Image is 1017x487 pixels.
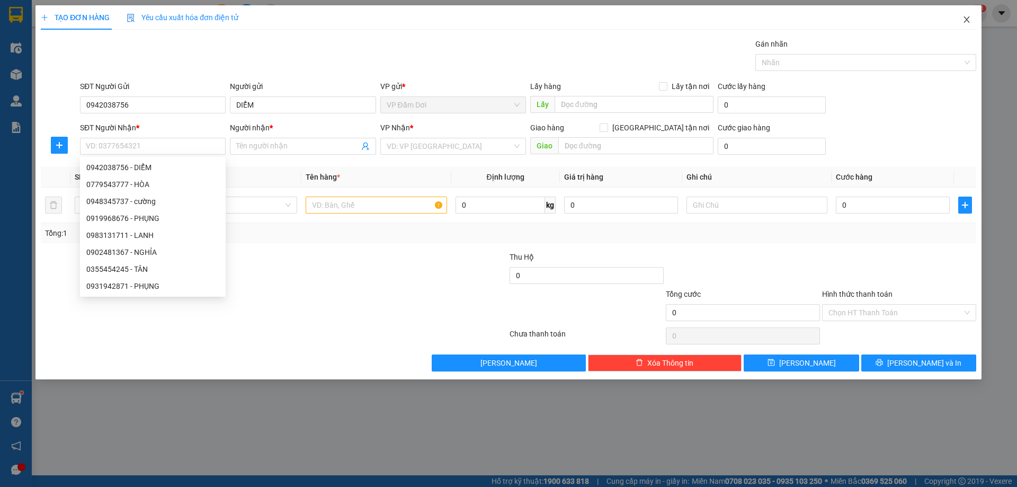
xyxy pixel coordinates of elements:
span: VP Đầm Dơi [387,97,520,113]
div: 0948345737 - cường [86,196,219,207]
span: save [768,359,775,367]
span: Lấy tận nơi [667,81,713,92]
label: Gán nhãn [755,40,788,48]
span: Lấy hàng [530,82,561,91]
span: Thu Hộ [510,253,534,261]
div: Tổng: 1 [45,227,392,239]
b: GỬI : VP Đầm Dơi [5,66,119,84]
div: 0931942871 - PHỤNG [80,278,226,295]
span: Cước hàng [836,173,872,181]
span: Khác [163,197,291,213]
button: [PERSON_NAME] [432,355,586,371]
div: 0355454245 - TÂN [80,261,226,278]
div: 0942038756 - DIỂM [86,162,219,173]
div: 0779543777 - HÒA [86,179,219,190]
div: Người nhận [230,122,376,134]
span: Giao hàng [530,123,564,132]
span: plus [51,141,67,149]
div: 0355454245 - TÂN [86,263,219,275]
span: kg [545,197,556,214]
div: SĐT Người Gửi [80,81,226,92]
input: Dọc đường [555,96,713,113]
div: 0948345737 - cường [80,193,226,210]
li: 02839.63.63.63 [5,37,202,50]
div: 0902481367 - NGHỈA [86,246,219,258]
span: Lấy [530,96,555,113]
input: 0 [564,197,678,214]
div: SĐT Người Nhận [80,122,226,134]
span: Tên hàng [306,173,340,181]
li: 85 [PERSON_NAME] [5,23,202,37]
span: delete [636,359,643,367]
span: VP Nhận [380,123,410,132]
span: Xóa Thông tin [647,357,693,369]
input: VD: Bàn, Ghế [306,197,447,214]
button: save[PERSON_NAME] [744,355,859,371]
button: Close [952,5,982,35]
span: TẠO ĐƠN HÀNG [41,13,110,22]
div: 0931942871 - PHỤNG [86,280,219,292]
span: [PERSON_NAME] [480,357,537,369]
span: Giá trị hàng [564,173,603,181]
div: 0983131711 - LANH [86,229,219,241]
input: Cước giao hàng [718,138,826,155]
span: phone [61,39,69,47]
span: [GEOGRAPHIC_DATA] tận nơi [608,122,713,134]
span: Giao [530,137,558,154]
input: Ghi Chú [686,197,827,214]
label: Cước giao hàng [718,123,770,132]
div: 0983131711 - LANH [80,227,226,244]
div: Người gửi [230,81,376,92]
button: delete [45,197,62,214]
button: printer[PERSON_NAME] và In [861,355,976,371]
div: 0902481367 - NGHỈA [80,244,226,261]
span: printer [876,359,883,367]
span: [PERSON_NAME] [779,357,836,369]
div: 0942038756 - DIỂM [80,159,226,176]
div: 0919968676 - PHỤNG [80,210,226,227]
span: [PERSON_NAME] và In [887,357,961,369]
div: 0919968676 - PHỤNG [86,212,219,224]
img: icon [127,14,135,22]
span: plus [959,201,971,209]
div: VP gửi [380,81,526,92]
input: Cước lấy hàng [718,96,826,113]
th: Ghi chú [682,167,832,188]
span: SL [75,173,83,181]
label: Cước lấy hàng [718,82,765,91]
span: environment [61,25,69,34]
span: plus [41,14,48,21]
span: user-add [361,142,370,150]
label: Hình thức thanh toán [822,290,893,298]
button: plus [958,197,972,214]
div: 0779543777 - HÒA [80,176,226,193]
span: Định lượng [487,173,524,181]
span: Tổng cước [666,290,701,298]
span: close [962,15,971,24]
b: [PERSON_NAME] [61,7,150,20]
button: plus [51,137,68,154]
span: Yêu cầu xuất hóa đơn điện tử [127,13,238,22]
input: Dọc đường [558,137,713,154]
button: deleteXóa Thông tin [588,355,742,371]
div: Chưa thanh toán [508,328,665,347]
